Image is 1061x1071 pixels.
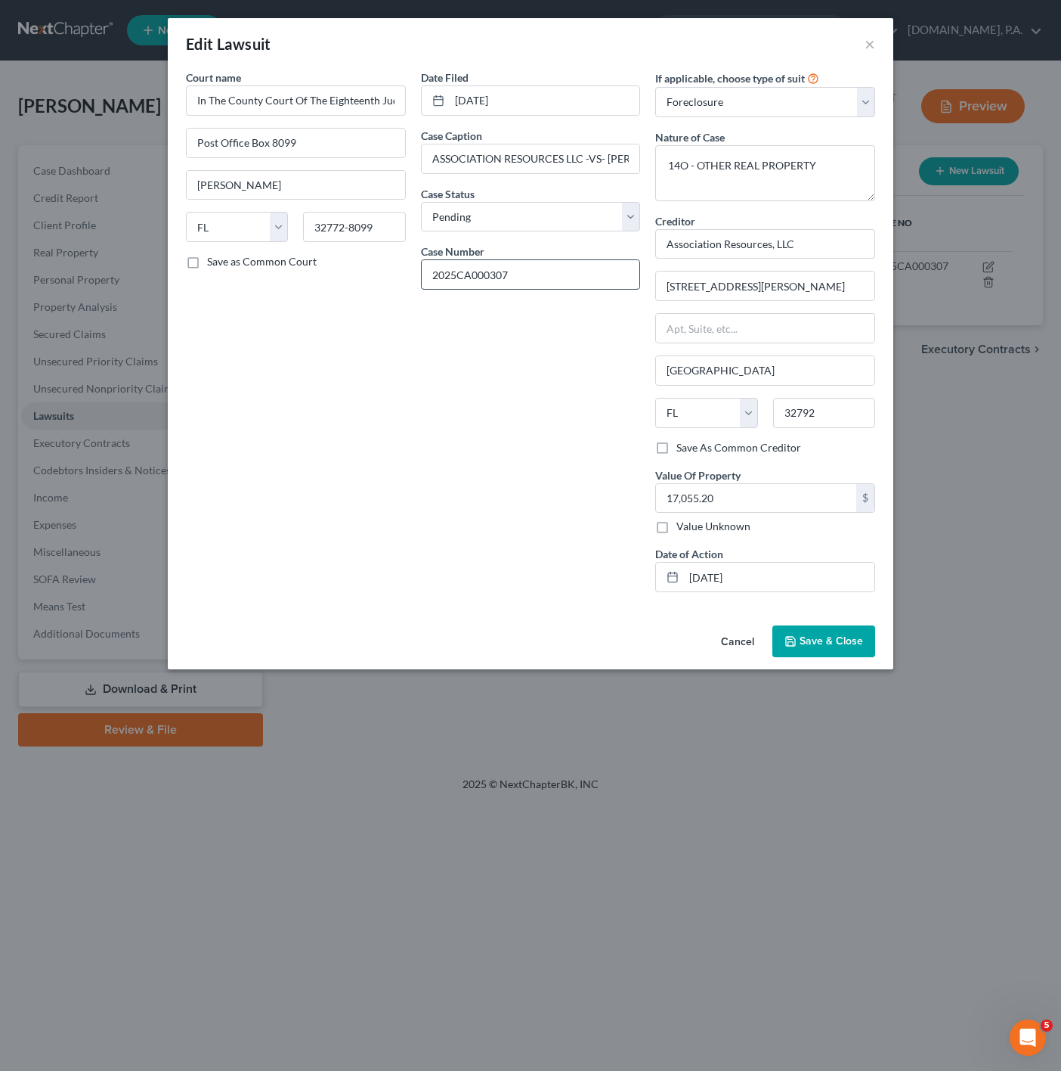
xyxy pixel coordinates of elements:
[422,144,640,173] input: --
[772,626,875,657] button: Save & Close
[655,546,723,562] label: Date of Action
[865,35,875,53] button: ×
[655,229,875,259] input: Search creditor by name...
[1041,1020,1053,1032] span: 5
[1010,1020,1046,1056] iframe: Intercom live chat
[856,484,874,513] div: $
[187,171,405,200] input: Enter city...
[207,254,317,269] label: Save as Common Court
[421,128,482,144] label: Case Caption
[656,356,874,385] input: Enter city...
[217,35,271,53] span: Lawsuit
[773,398,875,428] input: Enter zip...
[450,86,640,115] input: MM/DD/YYYY
[186,35,214,53] span: Edit
[421,70,469,85] label: Date Filed
[186,71,241,84] span: Court name
[684,563,874,591] input: MM/DD/YYYY
[656,314,874,343] input: Apt, Suite, etc...
[655,129,725,145] label: Nature of Case
[186,85,406,116] input: Search court by name...
[656,272,874,300] input: Enter address...
[655,70,805,86] label: If applicable, choose type of suit
[676,519,750,534] label: Value Unknown
[655,467,741,483] label: Value Of Property
[709,627,766,657] button: Cancel
[421,188,475,200] span: Case Status
[676,440,801,455] label: Save As Common Creditor
[656,484,856,513] input: 0.00
[187,129,405,157] input: Enter address...
[422,260,640,289] input: #
[421,244,484,259] label: Case Number
[303,212,405,242] input: Enter zip...
[655,215,695,228] span: Creditor
[800,635,863,647] span: Save & Close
